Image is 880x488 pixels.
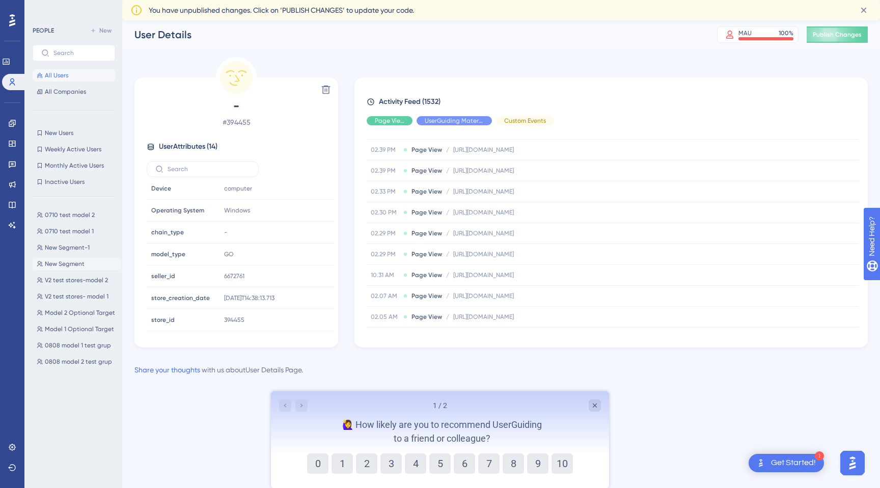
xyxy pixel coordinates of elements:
span: model_type [151,250,185,258]
span: Page View [411,167,442,175]
span: / [446,167,449,175]
span: Page View [411,229,442,237]
span: 02.33 PM [371,187,399,196]
span: chain_type [151,228,184,236]
span: [URL][DOMAIN_NAME] [453,146,514,154]
span: / [446,250,449,258]
span: 02.29 PM [371,229,399,237]
span: Monthly Active Users [45,161,104,170]
span: Page View [411,292,442,300]
span: 0710 test model 1 [45,227,94,235]
span: 02.07 AM [371,292,399,300]
span: / [446,271,449,279]
span: [DATE]T14:38:13.713 [224,294,274,302]
span: Page View [411,313,442,321]
span: 02.39 PM [371,146,399,154]
span: / [446,292,449,300]
button: New Users [33,127,115,139]
span: Custom Events [504,117,546,125]
span: UserGuiding Material [425,117,484,125]
span: Device [151,184,171,193]
button: 0710 test model 1 [33,225,121,237]
span: New Segment [45,260,85,268]
span: New Segment-1 [45,243,90,252]
span: seller_id [151,272,175,280]
span: 02.29 PM [371,250,399,258]
span: Model 1 Optional Target [45,325,114,333]
div: Open Get Started! checklist, remaining modules: 1 [749,454,824,472]
span: Activity Feed (1532) [379,96,441,108]
input: Search [53,49,106,57]
button: Monthly Active Users [33,159,115,172]
span: store_creation_date [151,294,210,302]
span: / [446,208,449,216]
span: [URL][DOMAIN_NAME] [453,313,514,321]
span: / [446,187,449,196]
div: 100 % [779,29,793,37]
iframe: UserGuiding AI Assistant Launcher [837,448,868,478]
span: Weekly Active Users [45,145,101,153]
button: New Segment [33,258,121,270]
button: Model 1 Optional Target [33,323,121,335]
span: [URL][DOMAIN_NAME] [453,167,514,175]
span: Page View [411,146,442,154]
div: 1 [815,451,824,460]
div: MAU [738,29,752,37]
button: All Companies [33,86,115,98]
a: Share your thoughts [134,366,200,374]
span: You have unpublished changes. Click on ‘PUBLISH CHANGES’ to update your code. [149,4,414,16]
span: V2 test stores- model 1 [45,292,108,301]
span: Need Help? [24,3,64,15]
div: PEOPLE [33,26,54,35]
button: V2 test stores-model 2 [33,274,121,286]
span: Page View [375,117,404,125]
span: New [99,26,112,35]
button: V2 test stores- model 1 [33,290,121,303]
div: User Details [134,28,692,42]
button: 0808 model 2 test grup [33,356,121,368]
img: launcher-image-alternative-text [755,457,767,469]
span: [URL][DOMAIN_NAME] [453,250,514,258]
span: / [446,313,449,321]
iframe: UserGuiding Survey [271,391,609,488]
span: 0710 test model 2 [45,211,95,219]
span: # 394455 [147,116,326,128]
span: 0808 model 2 test grup [45,358,112,366]
button: Weekly Active Users [33,143,115,155]
span: 10.31 AM [371,271,399,279]
span: [URL][DOMAIN_NAME] [453,187,514,196]
span: / [446,229,449,237]
button: 0710 test model 2 [33,209,121,221]
span: computer [224,184,252,193]
input: Search [168,166,250,173]
span: Page View [411,250,442,258]
span: All Companies [45,88,86,96]
span: 0808 model 1 test grup [45,341,111,349]
span: [URL][DOMAIN_NAME] [453,208,514,216]
button: Inactive Users [33,176,115,188]
span: Page View [411,187,442,196]
span: 394455 [224,316,244,324]
div: with us about User Details Page . [134,364,303,376]
span: 02.39 PM [371,167,399,175]
span: GO [224,250,234,258]
span: Page View [411,271,442,279]
span: New Users [45,129,73,137]
span: Publish Changes [813,31,862,39]
button: All Users [33,69,115,82]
